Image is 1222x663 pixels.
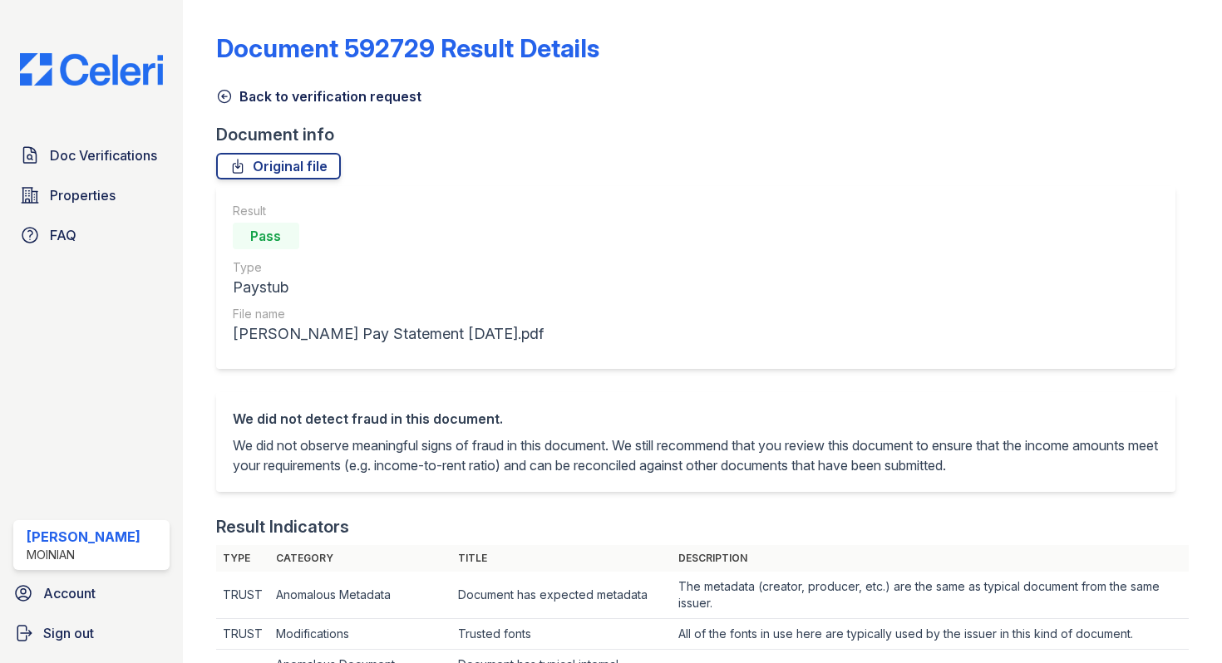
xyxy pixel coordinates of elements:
[233,306,544,322] div: File name
[233,203,544,219] div: Result
[13,139,170,172] a: Doc Verifications
[269,545,451,572] th: Category
[50,225,76,245] span: FAQ
[233,259,544,276] div: Type
[27,547,140,563] div: Moinian
[233,322,544,346] div: [PERSON_NAME] Pay Statement [DATE].pdf
[43,583,96,603] span: Account
[13,219,170,252] a: FAQ
[672,619,1189,650] td: All of the fonts in use here are typically used by the issuer in this kind of document.
[43,623,94,643] span: Sign out
[269,572,451,619] td: Anomalous Metadata
[451,572,672,619] td: Document has expected metadata
[672,572,1189,619] td: The metadata (creator, producer, etc.) are the same as typical document from the same issuer.
[672,545,1189,572] th: Description
[216,619,269,650] td: TRUST
[451,619,672,650] td: Trusted fonts
[7,577,176,610] a: Account
[27,527,140,547] div: [PERSON_NAME]
[50,145,157,165] span: Doc Verifications
[233,435,1159,475] p: We did not observe meaningful signs of fraud in this document. We still recommend that you review...
[7,53,176,86] img: CE_Logo_Blue-a8612792a0a2168367f1c8372b55b34899dd931a85d93a1a3d3e32e68fde9ad4.png
[13,179,170,212] a: Properties
[216,123,1189,146] div: Document info
[216,545,269,572] th: Type
[7,616,176,650] a: Sign out
[216,86,421,106] a: Back to verification request
[269,619,451,650] td: Modifications
[50,185,116,205] span: Properties
[216,153,341,179] a: Original file
[233,276,544,299] div: Paystub
[233,409,1159,429] div: We did not detect fraud in this document.
[216,515,349,538] div: Result Indicators
[216,33,599,63] a: Document 592729 Result Details
[451,545,672,572] th: Title
[216,572,269,619] td: TRUST
[233,223,299,249] div: Pass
